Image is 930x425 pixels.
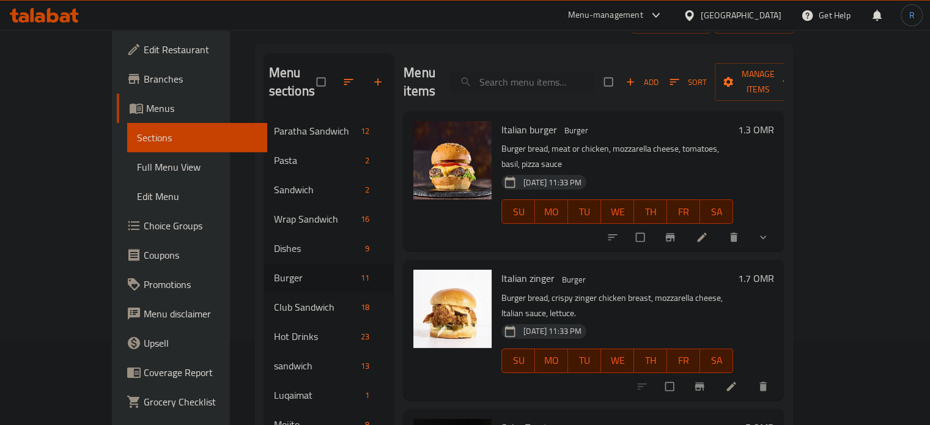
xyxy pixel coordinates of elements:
span: 2 [360,155,374,166]
input: search [450,72,594,93]
span: FR [672,352,695,369]
a: Branches [117,64,267,94]
button: TH [634,199,667,224]
span: Sort [670,75,707,89]
div: Dishes9 [264,234,394,263]
a: Full Menu View [127,152,267,182]
a: Edit menu item [696,231,710,243]
span: Promotions [144,277,257,292]
span: 11 [356,272,374,284]
span: WE [606,352,629,369]
button: Branch-specific-item [657,224,686,251]
div: Luqaimat [274,388,360,402]
a: Choice Groups [117,211,267,240]
div: Wrap Sandwich16 [264,204,394,234]
button: SA [700,199,733,224]
span: Hot Drinks [274,329,356,344]
button: SU [501,199,535,224]
div: Menu-management [568,8,643,23]
div: Club Sandwich [274,300,356,314]
span: SA [705,352,728,369]
span: Upsell [144,336,257,350]
span: Burger [557,273,591,287]
a: Promotions [117,270,267,299]
div: sandwich13 [264,351,394,380]
a: Coverage Report [117,358,267,387]
span: FR [672,203,695,221]
span: 2 [360,184,374,196]
span: TH [639,352,662,369]
span: Select to update [658,375,684,398]
span: Sandwich [274,182,360,197]
button: WE [601,199,634,224]
div: items [356,270,374,285]
a: Sections [127,123,267,152]
span: 13 [356,360,374,372]
a: Edit menu item [725,380,740,393]
span: TH [639,203,662,221]
div: Club Sandwich18 [264,292,394,322]
img: Italian burger [413,121,492,199]
span: Italian zinger [501,269,555,287]
span: Add item [622,73,662,92]
span: WE [606,203,629,221]
div: Pasta [274,153,360,168]
span: TU [573,352,596,369]
div: Burger [274,270,356,285]
h2: Menu items [404,64,435,100]
span: Menu disclaimer [144,306,257,321]
span: Select section [597,70,622,94]
span: SU [507,203,530,221]
div: items [356,358,374,373]
a: Edit Restaurant [117,35,267,64]
span: MO [540,352,563,369]
div: Dishes [274,241,360,256]
span: Add [626,75,659,89]
span: Select all sections [309,70,335,94]
div: Pasta2 [264,146,394,175]
div: items [356,212,374,226]
button: MO [535,199,568,224]
div: items [356,124,374,138]
button: TU [568,199,601,224]
button: Add [622,73,662,92]
span: Coverage Report [144,365,257,380]
div: Paratha Sandwich [274,124,356,138]
button: Sort [666,73,710,92]
p: Burger bread, meat or chicken, mozzarella cheese, tomatoes, basil, pizza sauce [501,141,733,172]
span: R [909,9,914,22]
h6: 1.7 OMR [738,270,774,287]
img: Italian zinger [413,270,492,348]
button: sort-choices [599,224,629,251]
button: MO [535,349,568,373]
a: Edit Menu [127,182,267,211]
span: Sort items [662,73,715,92]
span: Burger [559,124,593,138]
div: items [356,329,374,344]
button: TU [568,349,601,373]
span: MO [540,203,563,221]
button: show more [750,224,779,251]
button: Add section [364,68,394,95]
button: Branch-specific-item [686,373,715,400]
div: items [360,182,374,197]
div: Burger11 [264,263,394,292]
span: sandwich [274,358,356,373]
a: Upsell [117,328,267,358]
span: Grocery Checklist [144,394,257,409]
button: SA [700,349,733,373]
span: SU [507,352,530,369]
div: Wrap Sandwich [274,212,356,226]
span: Sections [137,130,257,145]
div: Paratha Sandwich12 [264,116,394,146]
span: 23 [356,331,374,342]
a: Grocery Checklist [117,387,267,416]
svg: Show Choices [757,231,769,243]
a: Menus [117,94,267,123]
a: Coupons [117,240,267,270]
span: Sort sections [335,68,364,95]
